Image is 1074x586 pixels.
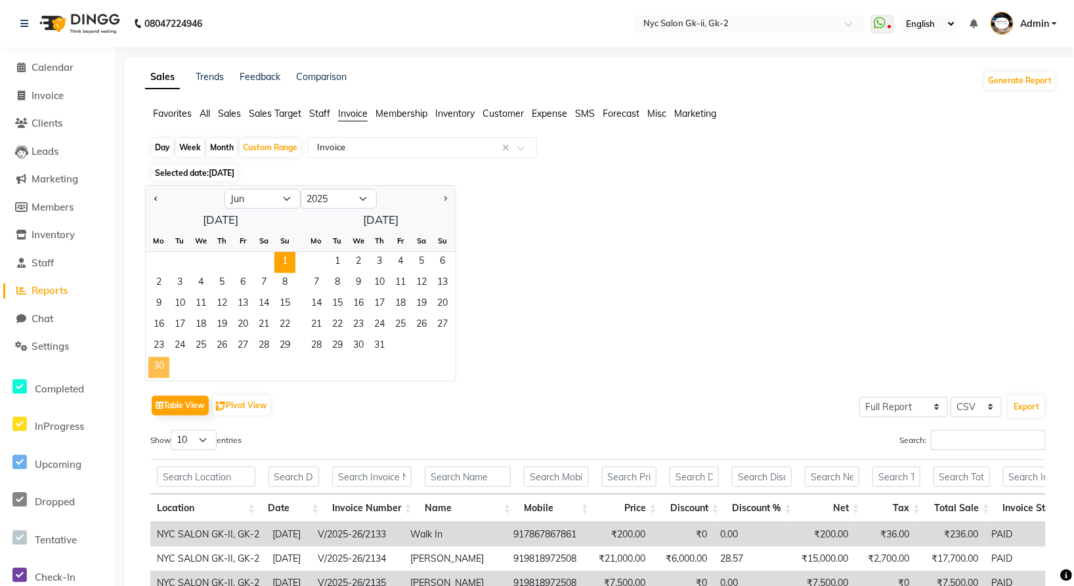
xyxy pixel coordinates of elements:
span: Invoice [338,108,368,119]
a: Feedback [240,71,280,83]
span: 2 [148,273,169,294]
span: Clear all [502,141,513,155]
td: ₹200.00 [583,522,652,547]
div: Monday, July 14, 2025 [306,294,327,315]
div: Tuesday, July 29, 2025 [327,336,348,357]
input: Search Total Sale [934,467,990,487]
div: We [190,230,211,251]
div: Tuesday, June 24, 2025 [169,336,190,357]
span: 13 [432,273,453,294]
div: Su [274,230,295,251]
span: Marketing [674,108,716,119]
div: Sunday, July 27, 2025 [432,315,453,336]
span: 18 [390,294,411,315]
span: 24 [169,336,190,357]
span: Chat [32,312,53,325]
div: Wednesday, June 4, 2025 [190,273,211,294]
span: 9 [348,273,369,294]
td: PAID [985,522,1070,547]
span: 23 [348,315,369,336]
input: Search Discount % [732,467,792,487]
div: Mo [148,230,169,251]
span: 26 [411,315,432,336]
div: Thursday, June 19, 2025 [211,315,232,336]
div: Wednesday, June 18, 2025 [190,315,211,336]
a: Leads [3,144,112,159]
input: Search Tax [872,467,920,487]
div: Th [211,230,232,251]
div: Wednesday, July 30, 2025 [348,336,369,357]
td: 28.57 [714,547,786,571]
td: ₹236.00 [916,522,985,547]
span: 1 [274,252,295,273]
div: Saturday, July 26, 2025 [411,315,432,336]
span: 15 [327,294,348,315]
div: Saturday, June 7, 2025 [253,273,274,294]
div: Sunday, June 8, 2025 [274,273,295,294]
select: Select month [225,189,301,209]
div: Tuesday, July 1, 2025 [327,252,348,273]
input: Search Net [805,467,859,487]
th: Name: activate to sort column ascending [418,494,517,522]
div: Sunday, July 13, 2025 [432,273,453,294]
th: Tax: activate to sort column ascending [866,494,926,522]
span: 30 [148,357,169,378]
div: Custom Range [240,138,301,157]
button: Table View [152,396,209,415]
input: Search Discount [670,467,719,487]
div: Saturday, July 12, 2025 [411,273,432,294]
div: Wednesday, July 23, 2025 [348,315,369,336]
div: Tuesday, July 22, 2025 [327,315,348,336]
div: Thursday, July 31, 2025 [369,336,390,357]
a: Inventory [3,228,112,243]
select: Select year [301,189,377,209]
span: Selected date: [152,165,238,181]
td: Walk In [404,522,507,547]
span: 29 [274,336,295,357]
span: 24 [369,315,390,336]
div: Thursday, July 10, 2025 [369,273,390,294]
div: Sunday, July 6, 2025 [432,252,453,273]
span: 17 [369,294,390,315]
label: Show entries [150,430,242,450]
th: Mobile: activate to sort column ascending [517,494,595,522]
a: Sales [145,66,180,89]
span: Inventory [32,228,75,241]
span: 5 [411,252,432,273]
input: Search Location [157,467,255,487]
th: Discount %: activate to sort column ascending [725,494,798,522]
td: ₹0 [652,522,714,547]
button: Next month [440,188,450,209]
div: Sa [253,230,274,251]
div: Saturday, June 14, 2025 [253,294,274,315]
a: Invoice [3,89,112,104]
div: Sunday, June 22, 2025 [274,315,295,336]
span: 13 [232,294,253,315]
a: Settings [3,339,112,354]
div: Sa [411,230,432,251]
span: 31 [369,336,390,357]
td: ₹200.00 [786,522,855,547]
span: Completed [35,383,84,395]
span: 15 [274,294,295,315]
div: Thursday, July 3, 2025 [369,252,390,273]
a: Marketing [3,172,112,187]
td: 0.00 [714,522,786,547]
span: Clients [32,117,62,129]
div: Month [207,138,237,157]
span: Tentative [35,534,77,546]
div: Th [369,230,390,251]
div: Monday, June 30, 2025 [148,357,169,378]
span: Check-In [35,571,75,583]
th: Invoice Number: activate to sort column ascending [326,494,418,522]
label: Search: [899,430,1046,450]
span: 19 [211,315,232,336]
span: 20 [232,315,253,336]
div: Monday, July 28, 2025 [306,336,327,357]
span: Inventory [435,108,475,119]
div: Sunday, June 1, 2025 [274,252,295,273]
div: Friday, June 6, 2025 [232,273,253,294]
div: Tuesday, June 17, 2025 [169,315,190,336]
div: Sunday, June 29, 2025 [274,336,295,357]
div: Wednesday, June 11, 2025 [190,294,211,315]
